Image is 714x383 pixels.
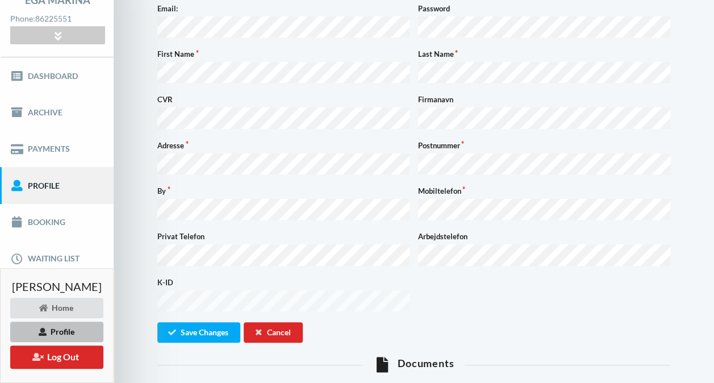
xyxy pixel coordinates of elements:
label: K-ID [157,277,410,288]
div: Cancel [244,322,303,343]
label: Last Name [418,48,671,60]
div: Documents [157,357,670,372]
button: Log Out [10,345,103,369]
label: Adresse [157,140,410,151]
label: Arbejdstelefon [418,231,671,242]
strong: 86225551 [35,14,72,23]
label: Mobiltelefon [418,185,671,197]
label: Privat Telefon [157,231,410,242]
span: [PERSON_NAME] [12,281,102,292]
label: Email: [157,3,410,14]
label: Firmanavn [418,94,671,105]
div: Profile [10,322,103,342]
div: Home [10,298,103,318]
button: Save Changes [157,322,240,343]
div: Phone: [10,11,105,27]
label: First Name [157,48,410,60]
label: CVR [157,94,410,105]
label: Password [418,3,671,14]
label: Postnummer [418,140,671,151]
label: By [157,185,410,197]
